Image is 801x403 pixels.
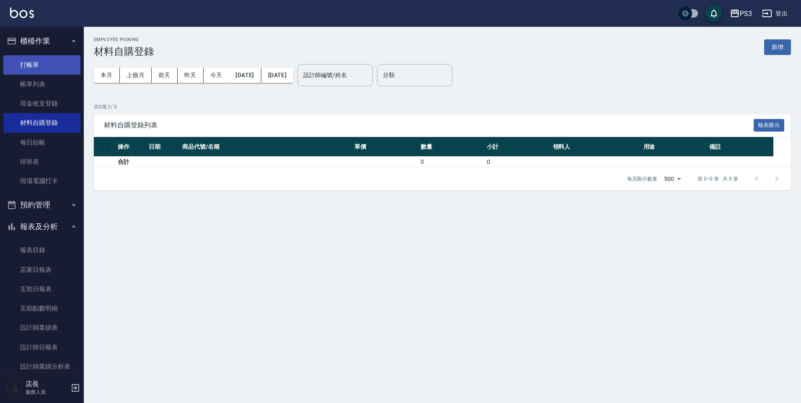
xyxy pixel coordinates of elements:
p: 服務人員 [26,388,68,396]
th: 單價 [352,137,419,157]
a: 現場電腦打卡 [3,171,80,191]
a: 互助點數明細 [3,299,80,318]
button: 本月 [94,67,120,83]
a: 材料自購登錄 [3,113,80,132]
a: 帳單列表 [3,75,80,94]
button: 新增 [764,39,791,55]
div: 500 [661,168,684,190]
span: 材料自購登錄列表 [104,121,754,129]
h3: 材料自購登錄 [94,46,154,57]
th: 用途 [641,137,708,157]
th: 操作 [116,137,147,157]
button: 登出 [759,6,791,21]
button: [DATE] [229,67,261,83]
img: Logo [10,8,34,18]
p: 每頁顯示數量 [627,175,657,183]
button: 預約管理 [3,194,80,216]
div: PS3 [740,8,752,19]
h2: Employee Picking [94,37,154,42]
a: 新增 [764,43,791,51]
a: 報表匯出 [754,121,785,129]
a: 報表目錄 [3,240,80,260]
button: 上個月 [120,67,152,83]
button: 櫃檯作業 [3,30,80,52]
button: 報表匯出 [754,119,785,132]
a: 設計師日報表 [3,338,80,357]
a: 店家日報表 [3,260,80,279]
a: 排班表 [3,152,80,171]
a: 每日結帳 [3,133,80,152]
button: 前天 [152,67,178,83]
button: [DATE] [261,67,293,83]
th: 小計 [485,137,551,157]
a: 打帳單 [3,55,80,75]
button: 報表及分析 [3,216,80,238]
a: 互助日報表 [3,279,80,299]
p: 共 0 筆, 1 / 0 [94,103,791,111]
th: 領料人 [551,137,641,157]
td: 0 [485,157,551,168]
td: 合計 [116,157,147,168]
th: 備註 [707,137,773,157]
button: 昨天 [178,67,204,83]
th: 商品代號/名稱 [180,137,352,157]
button: PS3 [726,5,755,22]
button: save [705,5,722,22]
img: Person [7,380,23,396]
button: 今天 [204,67,229,83]
th: 數量 [419,137,485,157]
a: 設計師業績表 [3,318,80,337]
td: 0 [419,157,485,168]
p: 第 0–0 筆 共 0 筆 [698,175,738,183]
h5: 店長 [26,380,68,388]
a: 設計師業績分析表 [3,357,80,376]
a: 現金收支登錄 [3,94,80,113]
th: 日期 [147,137,180,157]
